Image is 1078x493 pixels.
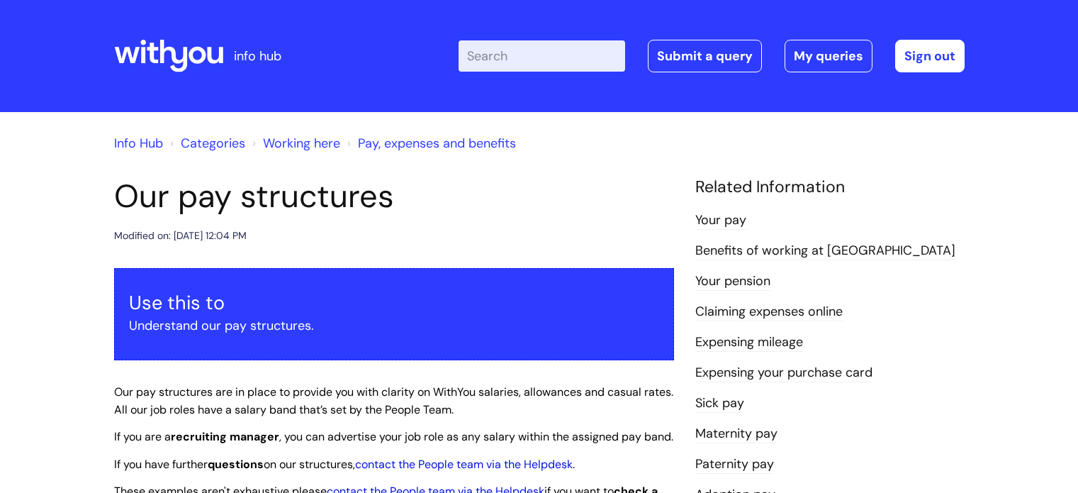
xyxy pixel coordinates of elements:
[114,457,575,472] span: If you have further on our structures, .
[695,211,746,230] a: Your pay
[695,177,965,197] h4: Related Information
[129,314,659,337] p: Understand our pay structures.
[695,394,744,413] a: Sick pay
[263,135,340,152] a: Working here
[208,457,264,472] strong: questions
[114,429,673,444] span: If you are a , you can advertise your job role as any salary within the assigned pay band.
[344,132,516,155] li: Pay, expenses and benefits
[249,132,340,155] li: Working here
[648,40,762,72] a: Submit a query
[459,40,965,72] div: | -
[695,272,770,291] a: Your pension
[695,364,872,382] a: Expensing your purchase card
[114,384,673,417] span: Our pay structures are in place to provide you with clarity on WithYou salaries, allowances and c...
[355,457,573,472] a: contact the People team via the Helpdesk
[895,40,965,72] a: Sign out
[171,429,279,444] strong: recruiting manager
[114,177,674,216] h1: Our pay structures
[695,425,777,443] a: Maternity pay
[785,40,872,72] a: My queries
[695,242,955,260] a: Benefits of working at [GEOGRAPHIC_DATA]
[695,303,843,321] a: Claiming expenses online
[234,45,281,67] p: info hub
[114,227,247,245] div: Modified on: [DATE] 12:04 PM
[181,135,245,152] a: Categories
[459,40,625,72] input: Search
[167,132,245,155] li: Solution home
[358,135,516,152] a: Pay, expenses and benefits
[114,135,163,152] a: Info Hub
[695,455,774,474] a: Paternity pay
[695,333,803,352] a: Expensing mileage
[129,292,659,314] h3: Use this to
